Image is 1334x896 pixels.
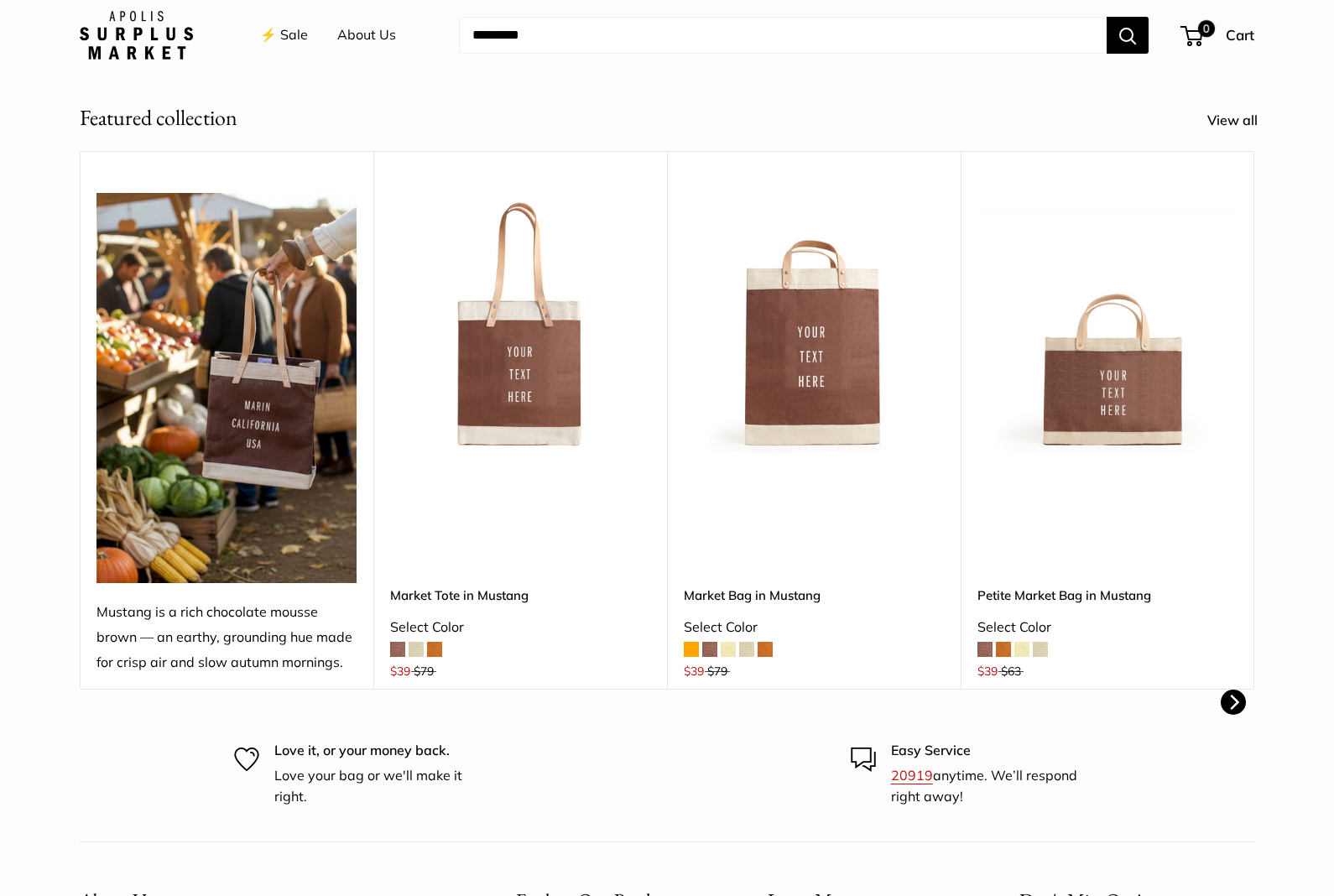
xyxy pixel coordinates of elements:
[891,765,1101,808] p: anytime. We’ll respond right away!
[891,767,933,784] a: 20919
[390,664,410,679] span: $39
[1107,17,1149,54] button: Search
[684,664,704,679] span: $39
[80,102,237,134] h2: Featured collection
[414,664,434,679] span: $79
[891,740,1101,762] p: Easy Service
[684,193,944,453] a: Market Bag in MustangMarket Bag in Mustang
[459,17,1107,54] input: Search...
[80,11,193,60] img: Apolis: Surplus Market
[274,765,484,808] p: Love your bag or we'll make it right.
[274,740,484,762] p: Love it, or your money back.
[96,193,357,583] img: Mustang is a rich chocolate mousse brown — an earthy, grounding hue made for crisp air and slow a...
[260,23,308,48] a: ⚡️ Sale
[1221,690,1246,715] button: Next
[337,23,396,48] a: About Us
[390,193,650,453] a: Market Tote in MustangMarket Tote in Mustang
[1182,22,1254,49] a: 0 Cart
[707,664,727,679] span: $79
[96,600,357,675] div: Mustang is a rich chocolate mousse brown — an earthy, grounding hue made for crisp air and slow a...
[977,664,998,679] span: $39
[1198,20,1215,37] span: 0
[1226,26,1254,44] span: Cart
[390,586,650,605] a: Market Tote in Mustang
[977,193,1238,453] img: Petite Market Bag in Mustang
[1207,108,1276,133] a: View all
[1001,664,1021,679] span: $63
[684,615,944,640] div: Select Color
[684,586,944,605] a: Market Bag in Mustang
[390,193,650,453] img: Market Tote in Mustang
[977,586,1238,605] a: Petite Market Bag in Mustang
[977,615,1238,640] div: Select Color
[390,615,650,640] div: Select Color
[684,193,944,453] img: Market Bag in Mustang
[977,193,1238,453] a: Petite Market Bag in MustangPetite Market Bag in Mustang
